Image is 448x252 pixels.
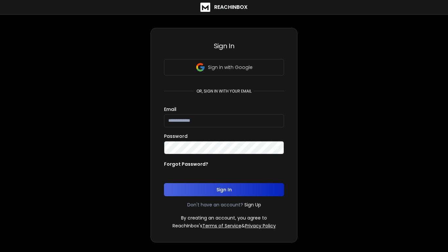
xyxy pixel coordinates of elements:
h1: ReachInbox [214,3,248,11]
p: or, sign in with your email [194,89,254,94]
p: Don't have an account? [187,201,243,208]
a: Terms of Service [202,222,241,229]
p: Forgot Password? [164,161,208,167]
p: Sign in with Google [208,64,253,71]
img: logo [200,3,210,12]
a: ReachInbox [200,3,248,12]
a: Privacy Policy [245,222,276,229]
button: Sign in with Google [164,59,284,75]
p: ReachInbox's & [173,222,276,229]
button: Sign In [164,183,284,196]
p: By creating an account, you agree to [181,215,267,221]
h3: Sign In [164,41,284,51]
label: Email [164,107,176,112]
label: Password [164,134,188,138]
a: Sign Up [244,201,261,208]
